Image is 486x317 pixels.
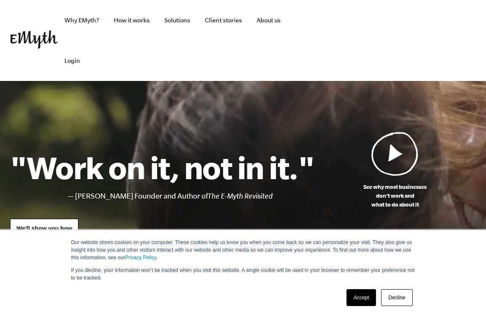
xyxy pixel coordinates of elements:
a: Decline [381,289,412,306]
img: EMyth [10,30,58,49]
p: If you decline, your information won’t be tracked when you visit this website. A single cookie wi... [71,266,415,282]
a: Accept [346,289,376,306]
span: We'll show you how [16,225,72,232]
i: The E-Myth Revisited [208,192,273,200]
a: Login [58,40,87,81]
a: See why most businessesdon't work andwhat to do about it [314,132,476,209]
h1: "Work on it, not in it." [10,149,314,186]
a: We'll show you how [10,219,78,239]
p: See why most businesses don't work and what to do about it [314,183,476,209]
img: Play Video [371,132,419,176]
iframe: Embedded CTA [295,31,383,50]
iframe: Embedded CTA [387,31,476,50]
p: Our website stores cookies on your computer. These cookies help us know you when you come back so... [71,239,415,261]
a: Privacy Policy [125,255,156,261]
li: [PERSON_NAME] Founder and Author of [75,190,314,202]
